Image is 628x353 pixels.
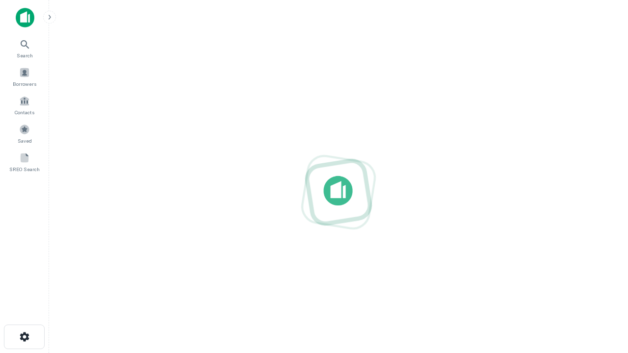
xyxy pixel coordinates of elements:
[18,137,32,145] span: Saved
[15,108,34,116] span: Contacts
[3,63,46,90] a: Borrowers
[3,35,46,61] a: Search
[13,80,36,88] span: Borrowers
[3,120,46,147] a: Saved
[16,8,34,27] img: capitalize-icon.png
[3,92,46,118] a: Contacts
[3,149,46,175] a: SREO Search
[579,275,628,322] iframe: Chat Widget
[9,165,40,173] span: SREO Search
[17,51,33,59] span: Search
